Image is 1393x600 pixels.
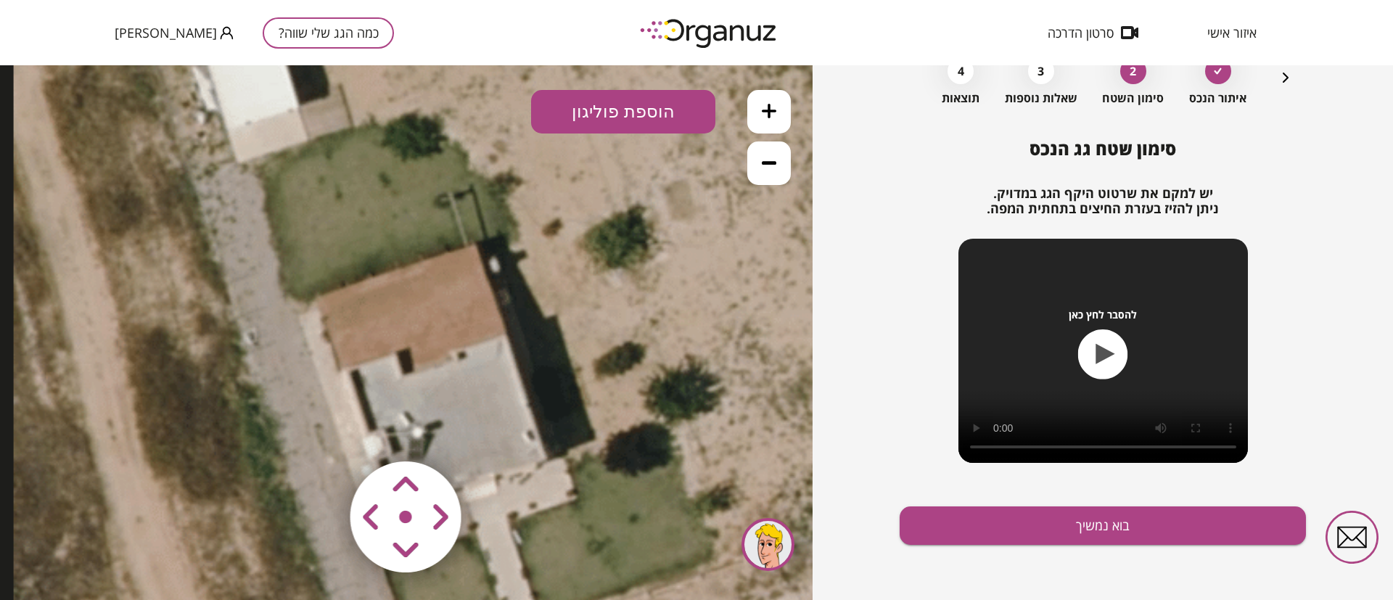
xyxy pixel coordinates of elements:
div: 2 [1120,58,1146,84]
button: בוא נמשיך [900,506,1306,545]
button: סרטון הדרכה [1026,25,1160,40]
span: סרטון הדרכה [1048,25,1114,40]
span: סימון שטח גג הנכס [1030,136,1176,160]
img: logo [630,13,789,53]
span: איזור אישי [1207,25,1257,40]
button: כמה הגג שלי שווה? [263,17,394,49]
span: תוצאות [942,91,979,105]
div: 4 [948,58,974,84]
button: [PERSON_NAME] [115,24,234,42]
span: איתור הנכס [1189,91,1246,105]
span: סימון השטח [1102,91,1164,105]
div: 3 [1028,58,1054,84]
button: הוספת פוליגון [531,25,715,68]
button: איזור אישי [1186,25,1278,40]
img: vector-smart-object-copy.png [320,366,493,539]
span: [PERSON_NAME] [115,25,217,40]
span: להסבר לחץ כאן [1069,308,1137,321]
span: שאלות נוספות [1005,91,1077,105]
h2: יש למקם את שרטוט היקף הגג במדויק. ניתן להזיז בעזרת החיצים בתחתית המפה. [900,186,1306,217]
